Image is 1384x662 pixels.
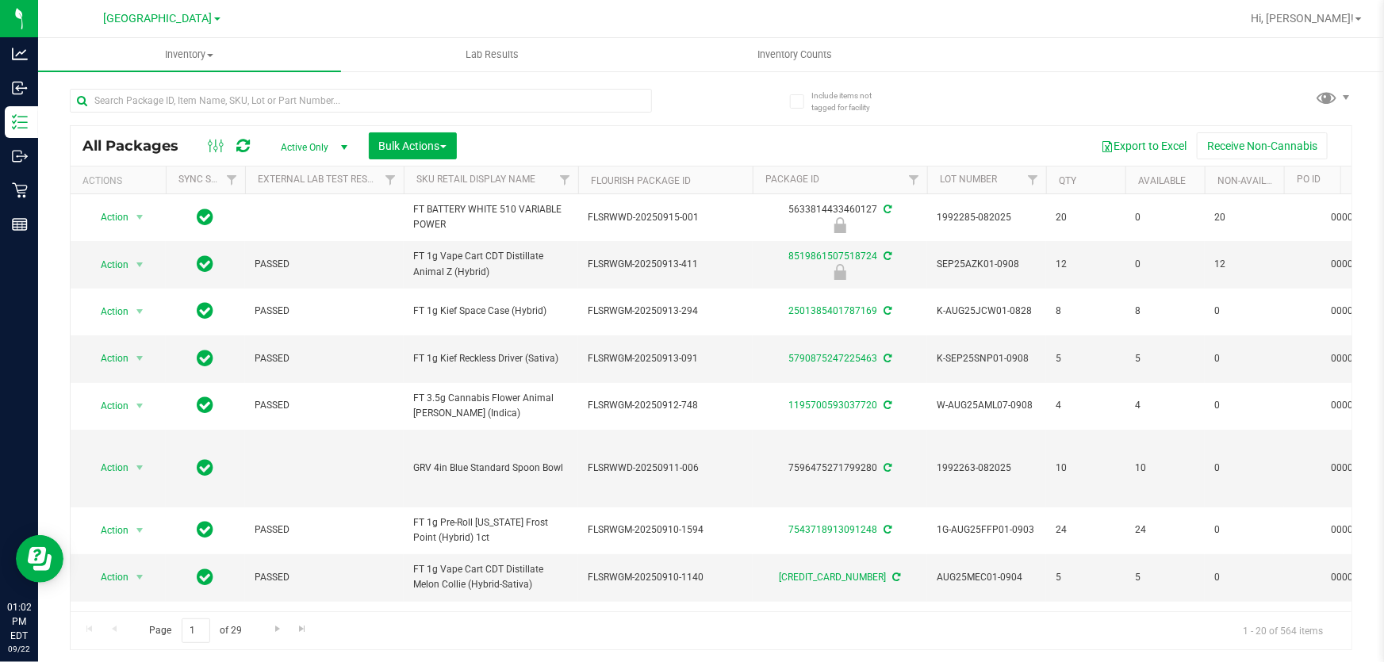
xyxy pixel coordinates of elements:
span: Action [86,395,129,417]
span: Include items not tagged for facility [811,90,891,113]
span: 20 [1214,210,1275,225]
a: 00001055 [1332,524,1376,535]
span: 1992285-082025 [937,210,1037,225]
span: FLSRWGM-20250910-1594 [588,522,743,538]
span: 0 [1214,398,1275,413]
a: 8519861507518724 [788,251,877,262]
span: select [130,566,150,588]
span: K-SEP25SNP01-0908 [937,351,1037,366]
a: 00001055 [1332,305,1376,316]
span: FLSRWWD-20250915-001 [588,210,743,225]
span: 24 [1056,522,1116,538]
inline-svg: Inbound [12,80,28,96]
span: Action [86,457,129,479]
span: 1 - 20 of 564 items [1230,618,1336,642]
span: FT 1g Vape Cart CDT Distillate Melon Collie (Hybrid-Sativa) [413,562,569,592]
span: Sync from Compliance System [881,305,891,316]
span: FLSRWGM-20250913-411 [588,257,743,272]
span: 0 [1135,210,1195,225]
a: 00001055 [1332,353,1376,364]
a: External Lab Test Result [258,174,382,185]
span: In Sync [197,457,214,479]
span: FT 1g Vape Cart CDT Distillate Animal Z (Hybrid) [413,249,569,279]
a: Qty [1059,175,1076,186]
span: In Sync [197,347,214,369]
span: In Sync [197,519,214,541]
a: Filter [901,166,927,193]
span: PASSED [255,522,394,538]
span: 12 [1214,257,1275,272]
span: 1992263-082025 [937,461,1037,476]
span: AUG25MEC01-0904 [937,570,1037,585]
span: 12 [1056,257,1116,272]
a: Available [1138,175,1186,186]
a: Inventory [38,38,341,71]
span: PASSED [255,398,394,413]
span: [GEOGRAPHIC_DATA] [104,12,213,25]
a: 2501385401787169 [788,305,877,316]
span: K-AUG25JCW01-0828 [937,304,1037,319]
inline-svg: Outbound [12,148,28,164]
a: Go to the last page [291,618,314,640]
span: 8 [1135,304,1195,319]
a: 00001055 [1332,400,1376,411]
span: 5 [1135,351,1195,366]
span: Action [86,347,129,369]
span: 0 [1214,570,1275,585]
a: 00001055 [1332,258,1376,270]
a: Flourish Package ID [591,175,691,186]
div: Newly Received [750,217,930,233]
span: Action [86,254,129,276]
span: In Sync [197,206,214,228]
span: Action [86,519,129,541]
a: Package ID [765,174,819,185]
div: 5633814433460127 [750,202,930,233]
iframe: Resource center [16,535,63,583]
a: 7543718913091248 [788,524,877,535]
a: Lot Number [940,174,997,185]
span: 24 [1135,522,1195,538]
span: Action [86,566,129,588]
input: Search Package ID, Item Name, SKU, Lot or Part Number... [70,89,652,113]
span: 5 [1135,570,1195,585]
span: 20 [1056,210,1116,225]
span: Hi, [PERSON_NAME]! [1251,12,1354,25]
span: Inventory [38,48,341,62]
input: 1 [182,618,210,643]
span: FT 1g Vape Cart Distillate [PERSON_NAME] (Indica) [413,610,569,640]
a: Inventory Counts [644,38,947,71]
span: In Sync [197,253,214,275]
a: Non-Available [1217,175,1288,186]
span: FT 1g Kief Space Case (Hybrid) [413,304,569,319]
span: Action [86,206,129,228]
a: Lab Results [341,38,644,71]
span: select [130,206,150,228]
span: FLSRWWD-20250911-006 [588,461,743,476]
a: Sync Status [178,174,240,185]
span: FT BATTERY WHITE 510 VARIABLE POWER [413,202,569,232]
button: Export to Excel [1091,132,1197,159]
span: SEP25AZK01-0908 [937,257,1037,272]
span: PASSED [255,304,394,319]
span: Sync from Compliance System [881,353,891,364]
a: [CREDIT_CARD_NUMBER] [780,572,887,583]
span: PASSED [255,351,394,366]
span: Sync from Compliance System [881,204,891,215]
span: PASSED [255,570,394,585]
span: FT 1g Pre-Roll [US_STATE] Frost Point (Hybrid) 1ct [413,515,569,545]
span: FLSRWGM-20250913-294 [588,304,743,319]
a: Filter [1020,166,1046,193]
a: 1195700593037720 [788,400,877,411]
a: Filter [219,166,245,193]
span: 10 [1135,461,1195,476]
span: FLSRWGM-20250913-091 [588,351,743,366]
span: select [130,519,150,541]
span: GRV 4in Blue Standard Spoon Bowl [413,461,569,476]
span: W-AUG25AML07-0908 [937,398,1037,413]
span: Sync from Compliance System [881,462,891,473]
inline-svg: Analytics [12,46,28,62]
span: PASSED [255,257,394,272]
inline-svg: Reports [12,216,28,232]
span: In Sync [197,394,214,416]
div: 7596475271799280 [750,461,930,476]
